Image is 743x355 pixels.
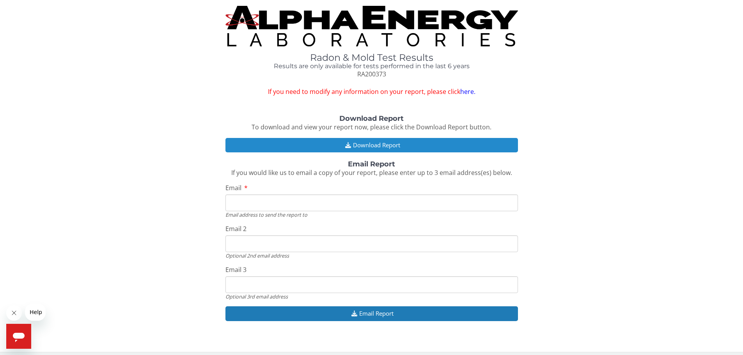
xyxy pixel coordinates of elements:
iframe: Button to launch messaging window [6,324,31,349]
button: Download Report [225,138,518,152]
div: Optional 2nd email address [225,252,518,259]
div: Optional 3rd email address [225,293,518,300]
h4: Results are only available for tests performed in the last 6 years [225,63,518,70]
img: TightCrop.jpg [225,6,518,46]
span: Email 3 [225,265,246,274]
div: Email address to send the report to [225,211,518,218]
iframe: Message from company [25,304,46,321]
a: here. [460,87,475,96]
span: Email [225,184,241,192]
span: Email 2 [225,224,246,233]
span: To download and view your report now, please click the Download Report button. [252,123,491,131]
span: If you need to modify any information on your report, please click [225,87,518,96]
iframe: Close message [6,305,22,321]
strong: Email Report [348,160,395,168]
span: If you would like us to email a copy of your report, please enter up to 3 email address(es) below. [231,168,512,177]
strong: Download Report [339,114,404,123]
h1: Radon & Mold Test Results [225,53,518,63]
span: RA200373 [357,70,386,78]
button: Email Report [225,306,518,321]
